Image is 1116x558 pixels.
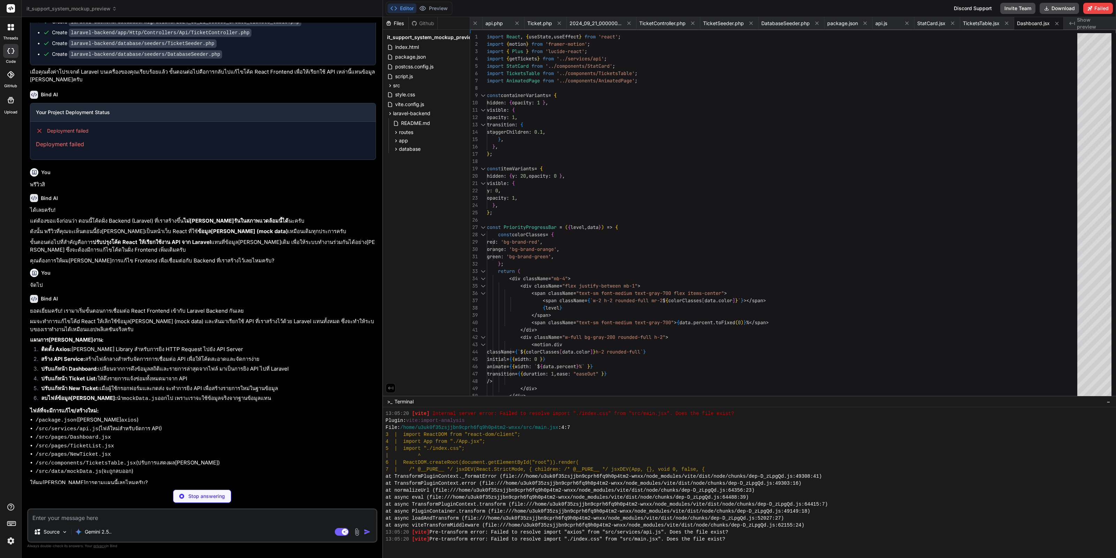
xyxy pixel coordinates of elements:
[559,224,562,230] span: =
[41,295,58,302] h6: Bind AI
[529,173,548,179] span: opacity
[470,55,478,62] div: 4
[548,92,551,98] span: =
[470,304,478,312] div: 38
[487,92,501,98] span: const
[716,297,718,304] span: .
[393,82,400,89] span: src
[470,282,478,290] div: 35
[506,34,520,40] span: React
[506,41,509,47] span: {
[506,195,509,201] span: :
[501,165,534,172] span: itemVariants
[501,239,540,245] span: 'bg-brand-red'
[478,121,488,128] div: Click to collapse the range.
[487,99,504,106] span: hidden
[534,290,573,296] span: span className
[504,224,557,230] span: PriorityProgressBar
[545,305,559,311] span: level
[93,239,211,245] strong: ปรับปรุงโค้ด React ให้เรียกใช้งาน API จาก Laravel
[470,114,478,121] div: 12
[470,165,478,172] div: 19
[470,253,478,260] div: 31
[963,20,1000,27] span: TicketsTable.jsx
[509,41,526,47] span: motion
[529,34,551,40] span: useState
[409,20,437,27] div: Github
[565,224,568,230] span: (
[585,48,587,54] span: ;
[470,92,478,99] div: 9
[487,70,504,76] span: import
[69,50,222,59] code: laravel-backend/database/seeders/DatabaseSeeder.php
[41,169,51,176] h6: You
[470,246,478,253] div: 30
[487,180,506,186] span: visible
[183,217,288,224] strong: ไม่[PERSON_NAME]รันในสภาพแวดล้อมนี้ได้
[478,165,488,172] div: Click to collapse the range.
[41,91,58,98] h6: Bind AI
[399,129,413,136] span: routes
[515,195,518,201] span: ,
[704,297,716,304] span: data
[52,51,222,58] div: Create
[478,268,488,275] div: Click to collapse the range.
[501,136,504,142] span: ,
[506,48,509,54] span: {
[540,239,543,245] span: ,
[635,70,638,76] span: ;
[744,297,763,304] span: ></span
[470,180,478,187] div: 21
[487,246,504,252] span: orange
[590,297,663,304] span: `w-2 h-2 rounded-full mr-2
[470,209,478,216] div: 25
[1105,396,1112,407] button: −
[487,48,504,54] span: import
[512,173,515,179] span: y
[543,70,554,76] span: from
[470,297,478,304] div: 37
[495,143,498,150] span: ,
[531,41,543,47] span: from
[62,529,68,535] img: Pick Models
[635,77,638,84] span: ;
[512,48,523,54] span: Plus
[487,107,506,113] span: visible
[478,92,488,99] div: Click to collapse the range.
[27,5,117,12] span: it_support_system_mockup_preview
[394,72,414,81] span: script.js
[543,129,545,135] span: ,
[554,92,557,98] span: {
[470,290,478,297] div: 36
[702,297,704,304] span: [
[639,20,686,27] span: TicketController.php
[506,70,540,76] span: TicketsTable
[598,224,601,230] span: }
[30,307,376,315] p: ยอดเยี่ยมครับ! เรามาเริ่มขั้นตอนการเชื่อมต่อ React Frontend เข้ากับ Laravel Backend กันเลย
[512,195,515,201] span: 1
[545,297,585,304] span: span className
[703,20,744,27] span: TicketSeeder.php
[551,275,568,282] span: "mb-4"
[487,209,490,216] span: }
[470,33,478,40] div: 1
[387,34,475,41] span: it_support_system_mockup_preview
[470,231,478,238] div: 28
[515,114,518,120] span: ,
[501,261,504,267] span: ;
[470,70,478,77] div: 6
[487,239,495,245] span: red
[601,224,604,230] span: )
[504,246,506,252] span: :
[470,99,478,106] div: 10
[30,228,376,236] p: ดังนั้น พรีวิวที่คุณจะเห็นตอนนี้ยัง[PERSON_NAME]เป็นหน้าเว็บ React ที่ใช้ เหมือนเดิมทุกประการครับ
[501,253,504,260] span: :
[587,297,590,304] span: {
[665,297,668,304] span: {
[504,99,506,106] span: :
[518,268,520,274] span: (
[585,34,596,40] span: from
[716,290,724,296] span: er"
[1000,3,1035,14] button: Invite Team
[1107,398,1110,405] span: −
